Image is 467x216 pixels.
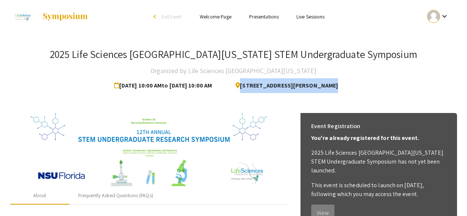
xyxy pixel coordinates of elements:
[151,64,316,78] h4: Organized by Life Sciences [GEOGRAPHIC_DATA][US_STATE]
[42,12,88,21] img: Symposium by ForagerOne
[296,13,325,20] a: Live Sessions
[33,192,47,199] div: About
[311,134,446,143] p: You're already registered for this event.
[10,7,35,26] img: 2025 Life Sciences South Florida STEM Undergraduate Symposium
[162,13,182,20] span: Exit Event
[230,78,338,93] span: [STREET_ADDRESS][PERSON_NAME]
[311,148,446,175] p: 2025 Life Sciences [GEOGRAPHIC_DATA][US_STATE] STEM Undergraduate Symposium has not yet been laun...
[311,119,361,134] h6: Event Registration
[311,181,446,199] p: This event is scheduled to launch on [DATE], following which you may access the event.
[249,13,279,20] a: Presentations
[440,12,449,21] mat-icon: Expand account dropdown
[114,78,215,93] span: [DATE] 10:00 AM to [DATE] 10:00 AM
[31,113,267,187] img: 32153a09-f8cb-4114-bf27-cfb6bc84fc69.png
[50,48,417,61] h3: 2025 Life Sciences [GEOGRAPHIC_DATA][US_STATE] STEM Undergraduate Symposium
[154,14,158,19] div: arrow_back_ios
[419,8,457,25] button: Expand account dropdown
[6,183,31,210] iframe: Chat
[78,192,153,199] div: Frequently Asked Questions (FAQs)
[200,13,231,20] a: Welcome Page
[10,7,89,26] a: 2025 Life Sciences South Florida STEM Undergraduate Symposium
